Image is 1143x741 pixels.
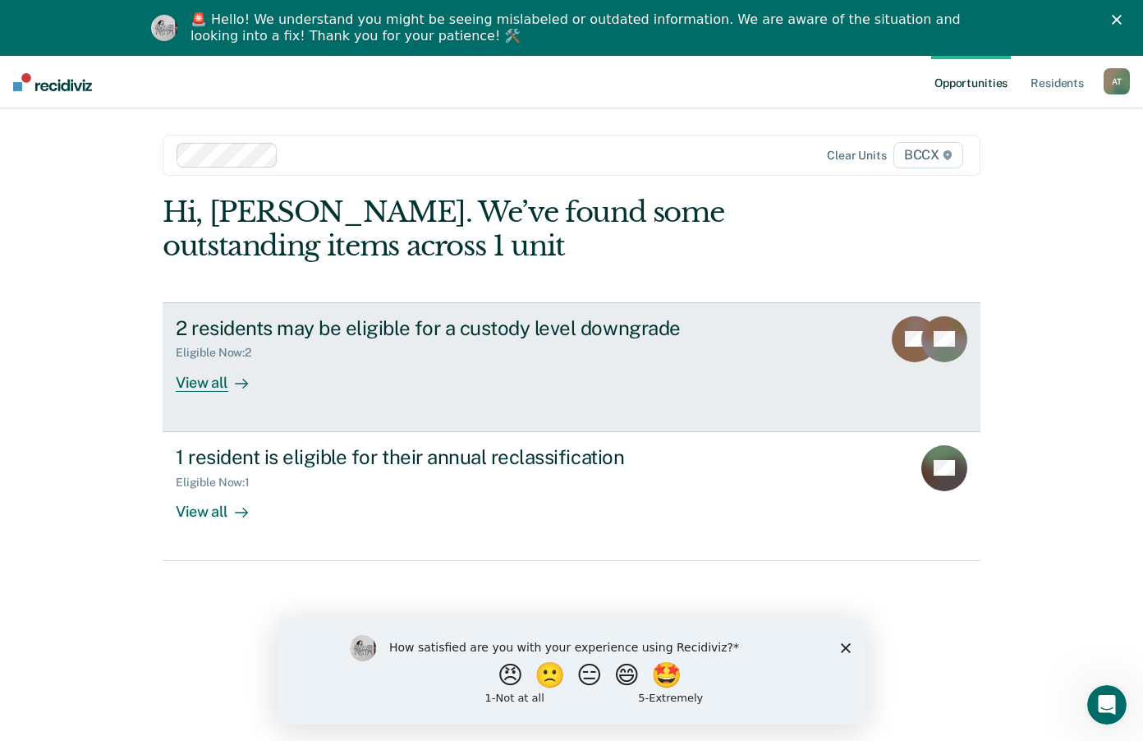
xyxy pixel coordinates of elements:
[278,619,865,725] iframe: Survey by Kim from Recidiviz
[176,489,268,521] div: View all
[931,56,1011,108] a: Opportunities
[827,149,887,163] div: Clear units
[893,142,963,168] span: BCCX
[1112,15,1128,25] div: Close
[176,445,752,469] div: 1 resident is eligible for their annual reclassification
[176,346,264,360] div: Eligible Now : 2
[163,196,817,263] div: Hi, [PERSON_NAME]. We’ve found some outstanding items across 1 unit
[151,15,177,41] img: Profile image for Kim
[1104,68,1130,94] button: AT
[1027,56,1087,108] a: Residents
[13,73,92,91] img: Recidiviz
[163,302,980,432] a: 2 residents may be eligible for a custody level downgradeEligible Now:2View all
[176,476,263,490] div: Eligible Now : 1
[176,360,268,392] div: View all
[1104,68,1130,94] div: A T
[163,432,980,561] a: 1 resident is eligible for their annual reclassificationEligible Now:1View all
[176,316,752,340] div: 2 residents may be eligible for a custody level downgrade
[1087,685,1127,725] iframe: Intercom live chat
[190,12,966,44] div: 🚨 Hello! We understand you might be seeing mislabeled or outdated information. We are aware of th...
